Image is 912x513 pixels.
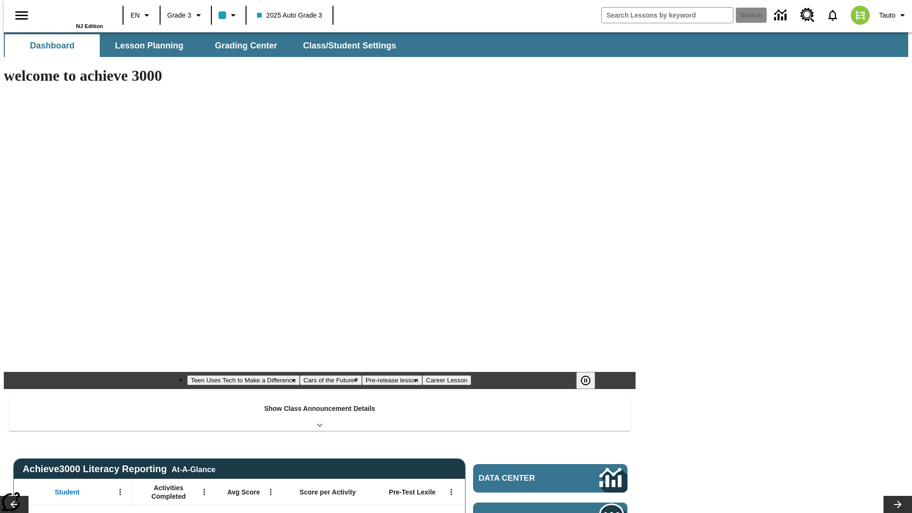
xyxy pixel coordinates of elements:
a: Data Center [769,2,795,28]
button: Open Menu [444,485,458,499]
span: Score per Activity [300,488,356,496]
button: Profile/Settings [875,7,912,24]
p: Show Class Announcement Details [264,404,375,414]
div: SubNavbar [4,34,405,57]
div: Pause [576,372,605,389]
button: Slide 4 Career Lesson [422,375,471,385]
div: Home [41,3,103,29]
button: Select a new avatar [845,3,875,28]
h1: welcome to achieve 3000 [4,67,636,85]
a: Notifications [820,3,845,28]
button: Pause [576,372,595,389]
button: Lesson Planning [102,34,197,57]
span: Avg Score [227,488,260,496]
span: Lesson Planning [115,40,183,51]
span: Pre-Test Lexile [389,488,436,496]
button: Dashboard [5,34,100,57]
a: Data Center [473,464,627,493]
button: Class/Student Settings [295,34,404,57]
div: Show Class Announcement Details [9,398,631,431]
span: Class/Student Settings [303,40,396,51]
button: Slide 2 Cars of the Future? [300,375,362,385]
span: Tauto [879,10,895,20]
img: avatar image [851,6,870,25]
button: Lesson carousel, Next [883,496,912,513]
span: Data Center [479,474,568,483]
button: Grading Center [199,34,294,57]
span: 2025 Auto Grade 3 [257,10,323,20]
a: Resource Center, Will open in new tab [795,2,820,28]
span: Dashboard [30,40,75,51]
span: EN [131,10,140,20]
button: Class color is light blue. Change class color [215,7,243,24]
button: Open Menu [113,485,127,499]
span: Student [55,488,79,496]
button: Language: EN, Select a language [126,7,157,24]
button: Open Menu [264,485,278,499]
span: Activities Completed [137,484,200,501]
div: At-A-Glance [171,464,215,474]
div: SubNavbar [4,32,908,57]
input: search field [602,8,733,23]
span: Grade 3 [167,10,191,20]
button: Slide 1 Teen Uses Tech to Make a Difference [187,375,300,385]
button: Slide 3 Pre-release lesson [362,375,422,385]
span: NJ Edition [76,23,103,29]
button: Grade: Grade 3, Select a grade [163,7,208,24]
a: Home [41,4,103,23]
span: Achieve3000 Literacy Reporting [23,464,216,475]
button: Open Menu [197,485,211,499]
button: Open side menu [8,1,36,29]
span: Grading Center [215,40,277,51]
